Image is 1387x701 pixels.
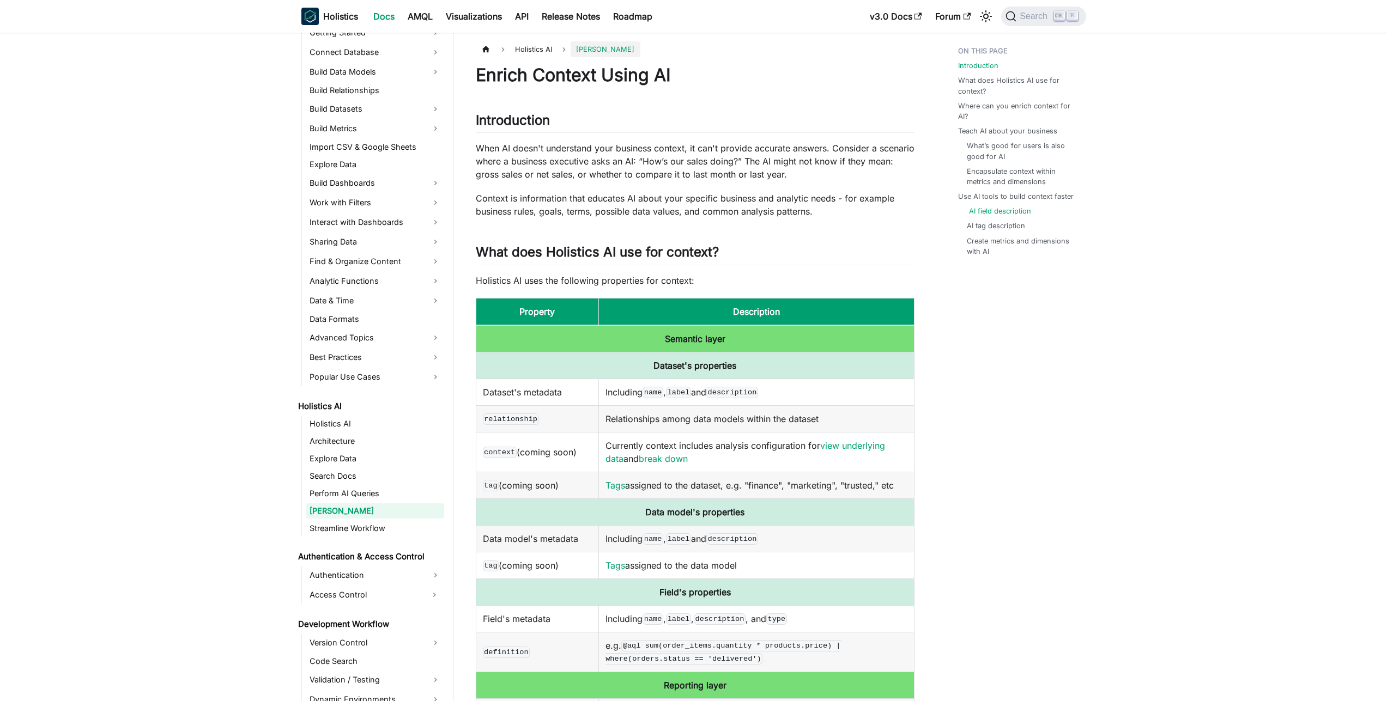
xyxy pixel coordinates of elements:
[666,613,691,624] code: label
[306,292,444,309] a: Date & Time
[605,440,885,464] a: view underlying data
[476,379,599,405] td: Dataset's metadata
[694,613,746,624] code: description
[306,586,425,604] a: Access Control
[599,525,914,552] td: Including , and
[599,405,914,432] td: Relationships among data models within the dataset
[969,206,1031,216] a: AI field description
[476,274,914,287] p: Holistics AI uses the following properties for context:
[476,41,496,57] a: Home page
[306,416,444,431] a: Holistics AI
[306,157,444,172] a: Explore Data
[295,549,444,564] a: Authentication & Access Control
[483,647,530,657] code: definition
[483,447,517,458] code: context
[306,174,444,192] a: Build Dashboards
[306,566,444,584] a: Authentication
[643,387,663,398] code: name
[306,486,444,501] a: Perform AI Queries
[367,8,401,25] a: Docs
[958,60,998,71] a: Introduction
[306,329,444,346] a: Advanced Topics
[306,434,444,449] a: Architecture
[599,472,914,498] td: assigned to the dataset, e.g. "finance", "marketing", "trusted," etc
[425,586,444,604] button: Expand sidebar category 'Access Control'
[290,33,454,701] nav: Docs sidebar
[439,8,508,25] a: Visualizations
[306,451,444,466] a: Explore Data
[476,112,914,133] h2: Introduction
[306,368,444,386] a: Popular Use Cases
[510,41,558,57] span: Holistics AI
[306,139,444,155] a: Import CSV & Google Sheets
[476,244,914,265] h2: What does Holistics AI use for context?
[306,671,444,688] a: Validation / Testing
[476,192,914,218] p: Context is information that educates AI about your specific business and analytic needs - for exa...
[295,399,444,414] a: Holistics AI
[306,100,444,118] a: Build Datasets
[958,191,1074,202] a: Use AI tools to build context faster
[929,8,977,25] a: Forum
[476,64,914,86] h1: Enrich Context Using AI
[571,41,640,57] span: [PERSON_NAME]
[659,587,731,598] b: Field's properties
[706,387,758,398] code: description
[653,360,736,371] b: Dataset's properties
[599,432,914,472] td: Currently context includes analysis configuration for and
[306,24,444,41] a: Getting Started
[607,8,659,25] a: Roadmap
[766,613,787,624] code: type
[476,472,599,498] td: (coming soon)
[967,221,1025,231] a: AI tag description
[643,613,663,624] code: name
[306,521,444,536] a: Streamline Workflow
[605,560,625,571] a: Tags
[306,194,444,211] a: Work with Filters
[306,253,444,270] a: Find & Organize Content
[323,10,358,23] b: Holistics
[476,525,599,552] td: Data model's metadata
[301,8,358,25] a: HolisticsHolistics
[605,480,625,491] a: Tags
[967,141,1075,161] a: What’s good for users is also good for AI
[306,272,444,290] a: Analytic Functions
[476,605,599,632] td: Field's metadata
[1001,7,1086,26] button: Search (Ctrl+K)
[476,142,914,181] p: When AI doesn't understand your business context, it can't provide accurate answers. Consider a s...
[967,236,1075,257] a: Create metrics and dimensions with AI
[958,126,1057,136] a: Teach AI about your business
[666,533,691,544] code: label
[1016,11,1054,21] span: Search
[306,214,444,231] a: Interact with Dashboards
[605,640,840,664] code: @aql sum(order_items.quantity * products.price) | where(orders.status == 'delivered')
[401,8,439,25] a: AMQL
[599,605,914,632] td: Including , , , and
[645,507,744,517] b: Data model's properties
[599,632,914,672] td: e.g.
[977,8,995,25] button: Switch between dark and light mode (currently light mode)
[306,634,444,651] a: Version Control
[599,379,914,405] td: Including , and
[306,468,444,484] a: Search Docs
[476,298,599,325] th: Property
[306,349,444,366] a: Best Practices
[666,387,691,398] code: label
[301,8,319,25] img: Holistics
[535,8,607,25] a: Release Notes
[306,83,444,98] a: Build Relationships
[476,41,914,57] nav: Breadcrumbs
[706,533,758,544] code: description
[483,413,539,424] code: relationship
[306,654,444,669] a: Code Search
[639,453,688,464] a: break down
[306,503,444,519] a: [PERSON_NAME]
[295,617,444,632] a: Development Workflow
[483,560,499,571] code: tag
[476,432,599,472] td: (coming soon)
[306,312,444,327] a: Data Formats
[306,44,444,61] a: Connect Database
[483,480,499,491] code: tag
[476,552,599,578] td: (coming soon)
[306,63,444,81] a: Build Data Models
[643,533,663,544] code: name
